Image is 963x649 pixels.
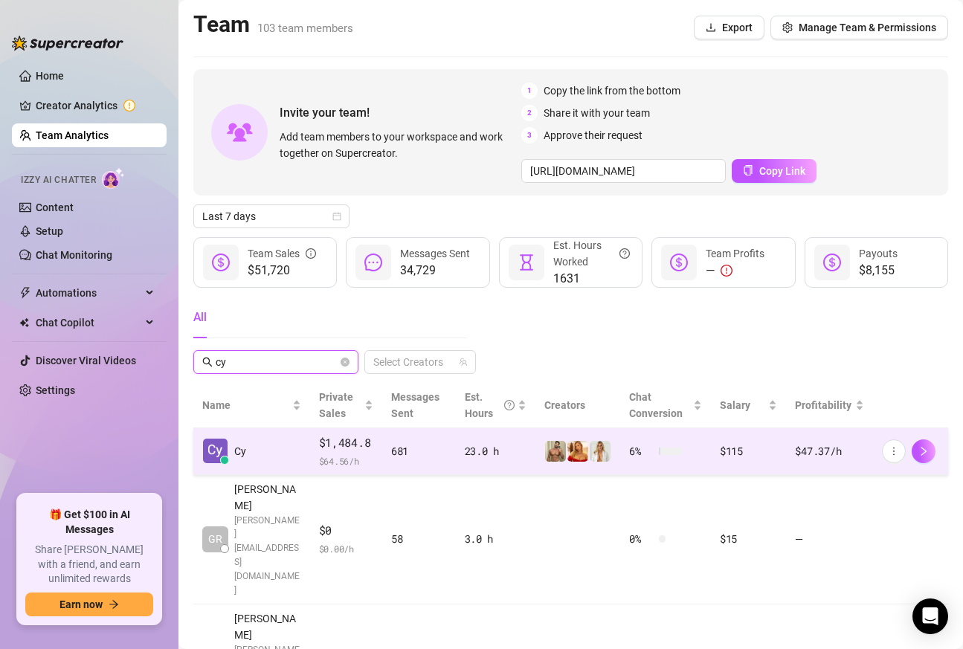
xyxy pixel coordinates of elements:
input: Search members [216,354,338,370]
span: 2 [521,105,538,121]
a: Team Analytics [36,129,109,141]
span: search [202,357,213,367]
div: All [193,309,207,326]
div: $115 [720,443,778,459]
a: Creator Analytics exclamation-circle [36,94,155,117]
span: Export [722,22,753,33]
button: Earn nowarrow-right [25,593,153,616]
a: Settings [36,384,75,396]
span: calendar [332,212,341,221]
div: Est. Hours [465,389,515,422]
span: Add team members to your workspace and work together on Supercreator. [280,129,515,161]
span: Invite your team! [280,103,521,122]
span: setting [782,22,793,33]
span: message [364,254,382,271]
span: Approve their request [544,127,642,143]
span: 6 % [629,443,653,459]
span: Share [PERSON_NAME] with a friend, and earn unlimited rewards [25,543,153,587]
span: dollar-circle [670,254,688,271]
a: Content [36,201,74,213]
span: 34,729 [400,262,470,280]
span: Cy [234,443,246,459]
th: Name [193,383,310,428]
button: Copy Link [732,159,817,183]
button: close-circle [341,358,350,367]
h2: Team [193,10,353,39]
div: Open Intercom Messenger [912,598,948,634]
span: 103 team members [257,22,353,35]
span: Copy the link from the bottom [544,83,680,99]
span: Manage Team & Permissions [799,22,936,33]
img: Cy [203,439,228,463]
span: Messages Sent [391,391,439,419]
span: download [706,22,716,33]
img: Mikayla PAID [590,441,611,462]
div: 681 [391,443,447,459]
span: 1 [521,83,538,99]
span: 🎁 Get $100 in AI Messages [25,508,153,537]
span: $ 0.00 /h [319,541,373,556]
span: Payouts [859,248,898,259]
span: Izzy AI Chatter [21,173,96,187]
span: more [889,446,899,456]
span: Share it with your team [544,105,650,121]
td: — [786,475,872,604]
img: Mikayla FREE [567,441,588,462]
div: 23.0 h [465,443,527,459]
a: Chat Monitoring [36,249,112,261]
span: $8,155 [859,262,898,280]
span: $51,720 [248,262,316,280]
img: Chat Copilot [19,317,29,328]
span: Chat Copilot [36,311,141,335]
span: Automations [36,281,141,305]
span: exclamation-circle [721,265,732,277]
span: team [459,358,468,367]
a: Home [36,70,64,82]
span: $ 64.56 /h [319,453,373,468]
span: Last 7 days [202,205,341,227]
span: Chat Conversion [629,391,683,419]
div: — [706,262,764,280]
span: Salary [720,399,750,411]
span: [PERSON_NAME] [234,481,301,514]
span: question-circle [619,237,630,270]
button: Manage Team & Permissions [770,16,948,39]
span: [PERSON_NAME][EMAIL_ADDRESS][DOMAIN_NAME] [234,514,301,598]
span: Team Profits [706,248,764,259]
button: Export [694,16,764,39]
img: logo-BBDzfeDw.svg [12,36,123,51]
span: Copy Link [759,165,805,177]
span: GR [208,531,222,547]
span: copy [743,165,753,175]
span: question-circle [504,389,515,422]
div: 58 [391,531,447,547]
span: Name [202,397,289,413]
span: dollar-circle [212,254,230,271]
span: $0 [319,522,373,540]
span: Profitability [795,399,851,411]
div: 3.0 h [465,531,527,547]
div: $47.37 /h [795,443,863,459]
span: right [918,446,929,456]
span: $1,484.8 [319,434,373,452]
span: dollar-circle [823,254,841,271]
a: Discover Viral Videos [36,355,136,367]
span: [PERSON_NAME] [234,610,301,643]
span: info-circle [306,245,316,262]
div: Team Sales [248,245,316,262]
div: Est. Hours Worked [553,237,630,270]
th: Creators [535,383,620,428]
span: Messages Sent [400,248,470,259]
a: Setup [36,225,63,237]
span: thunderbolt [19,287,31,299]
span: arrow-right [109,599,119,610]
span: Private Sales [319,391,353,419]
img: Mo [545,441,566,462]
span: 0 % [629,531,653,547]
span: 3 [521,127,538,143]
span: Earn now [59,598,103,610]
img: AI Chatter [102,167,125,189]
span: hourglass [518,254,535,271]
span: 1631 [553,270,630,288]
